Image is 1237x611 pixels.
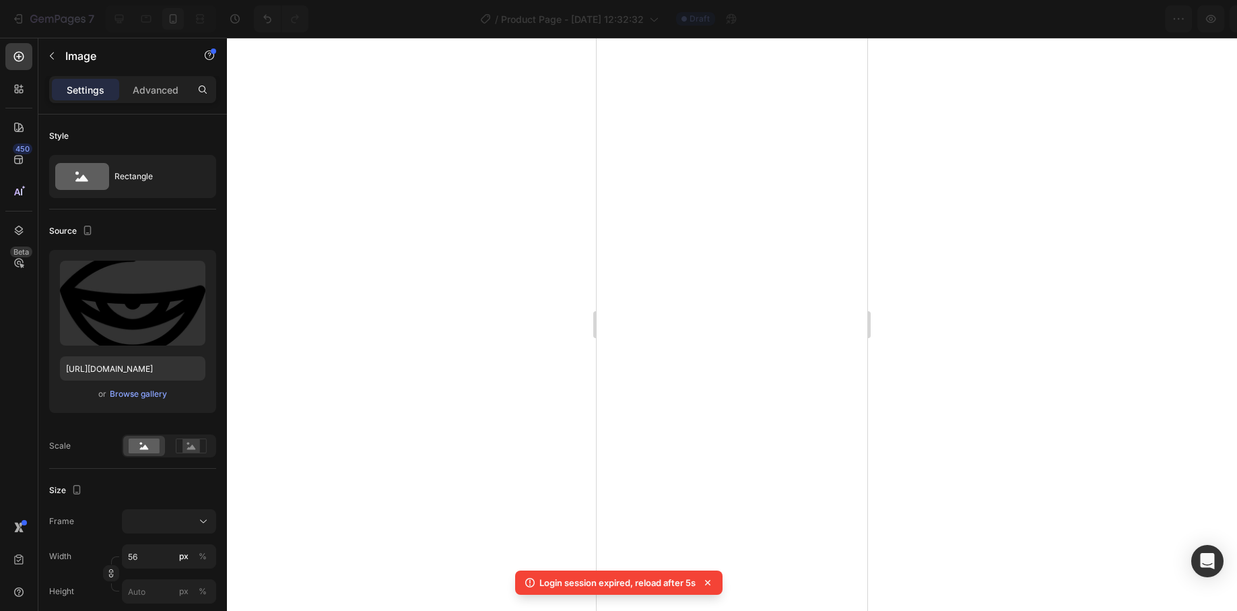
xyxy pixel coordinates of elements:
[539,576,696,589] p: Login session expired, reload after 5s
[176,548,192,565] button: %
[13,143,32,154] div: 450
[690,13,710,25] span: Draft
[60,356,205,381] input: https://example.com/image.jpg
[110,388,167,400] div: Browse gallery
[49,482,85,500] div: Size
[176,583,192,600] button: %
[597,38,867,611] iframe: Design area
[67,83,104,97] p: Settings
[1159,12,1193,26] div: Publish
[109,387,168,401] button: Browse gallery
[179,550,189,562] div: px
[65,48,180,64] p: Image
[114,161,197,192] div: Rectangle
[195,548,211,565] button: px
[133,83,178,97] p: Advanced
[122,579,216,604] input: px%
[974,12,1062,26] span: 1 product assigned
[1191,545,1224,577] div: Open Intercom Messenger
[195,583,211,600] button: px
[179,585,189,598] div: px
[49,515,74,527] label: Frame
[49,222,96,240] div: Source
[199,550,207,562] div: %
[1109,13,1131,25] span: Save
[88,11,94,27] p: 7
[122,544,216,569] input: px%
[5,5,100,32] button: 7
[495,12,498,26] span: /
[963,5,1092,32] button: 1 product assigned
[10,247,32,257] div: Beta
[49,130,69,142] div: Style
[1147,5,1204,32] button: Publish
[1098,5,1142,32] button: Save
[98,386,106,402] span: or
[501,12,644,26] span: Product Page - [DATE] 12:32:32
[49,550,71,562] label: Width
[49,440,71,452] div: Scale
[49,585,74,598] label: Height
[199,585,207,598] div: %
[254,5,308,32] div: Undo/Redo
[60,261,205,346] img: preview-image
